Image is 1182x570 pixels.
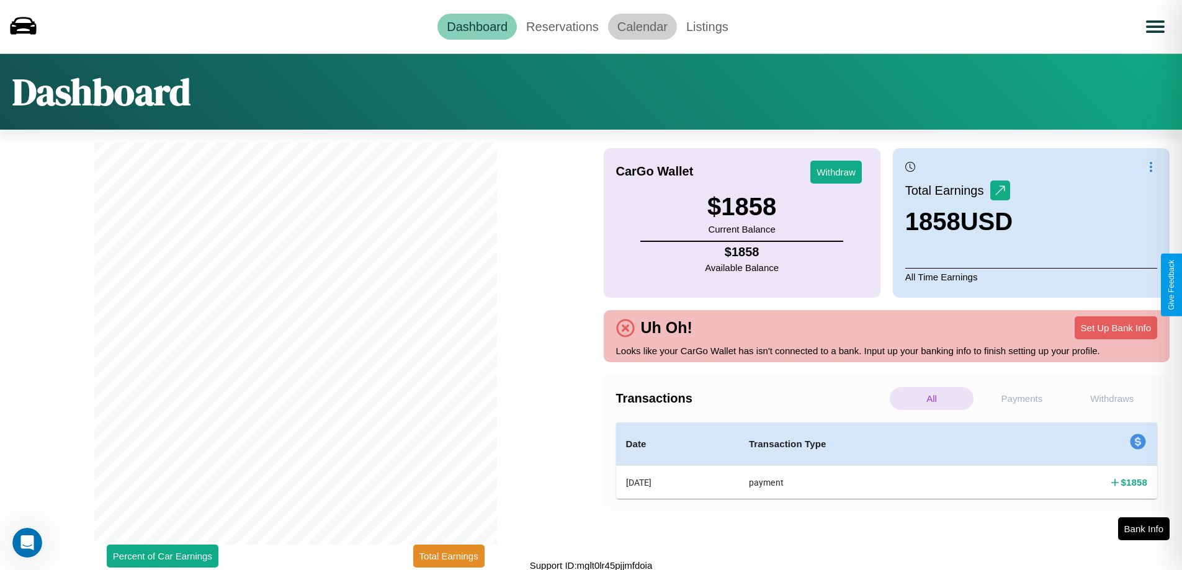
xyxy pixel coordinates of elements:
[1118,517,1170,540] button: Bank Info
[1075,316,1157,339] button: Set Up Bank Info
[905,268,1157,285] p: All Time Earnings
[905,208,1013,236] h3: 1858 USD
[616,342,1158,359] p: Looks like your CarGo Wallet has isn't connected to a bank. Input up your banking info to finish ...
[635,319,699,337] h4: Uh Oh!
[749,437,990,452] h4: Transaction Type
[616,391,887,406] h4: Transactions
[890,387,974,410] p: All
[413,545,485,568] button: Total Earnings
[1138,9,1173,44] button: Open menu
[626,437,729,452] h4: Date
[616,466,739,499] th: [DATE]
[12,66,190,117] h1: Dashboard
[705,259,779,276] p: Available Balance
[616,164,694,179] h4: CarGo Wallet
[905,179,990,202] p: Total Earnings
[980,387,1063,410] p: Payments
[616,422,1158,499] table: simple table
[107,545,218,568] button: Percent of Car Earnings
[517,14,608,40] a: Reservations
[1070,387,1154,410] p: Withdraws
[810,161,862,184] button: Withdraw
[437,14,517,40] a: Dashboard
[1167,260,1176,310] div: Give Feedback
[707,221,776,238] p: Current Balance
[1121,476,1147,489] h4: $ 1858
[739,466,1000,499] th: payment
[608,14,677,40] a: Calendar
[677,14,738,40] a: Listings
[707,193,776,221] h3: $ 1858
[12,528,42,558] iframe: Intercom live chat
[705,245,779,259] h4: $ 1858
